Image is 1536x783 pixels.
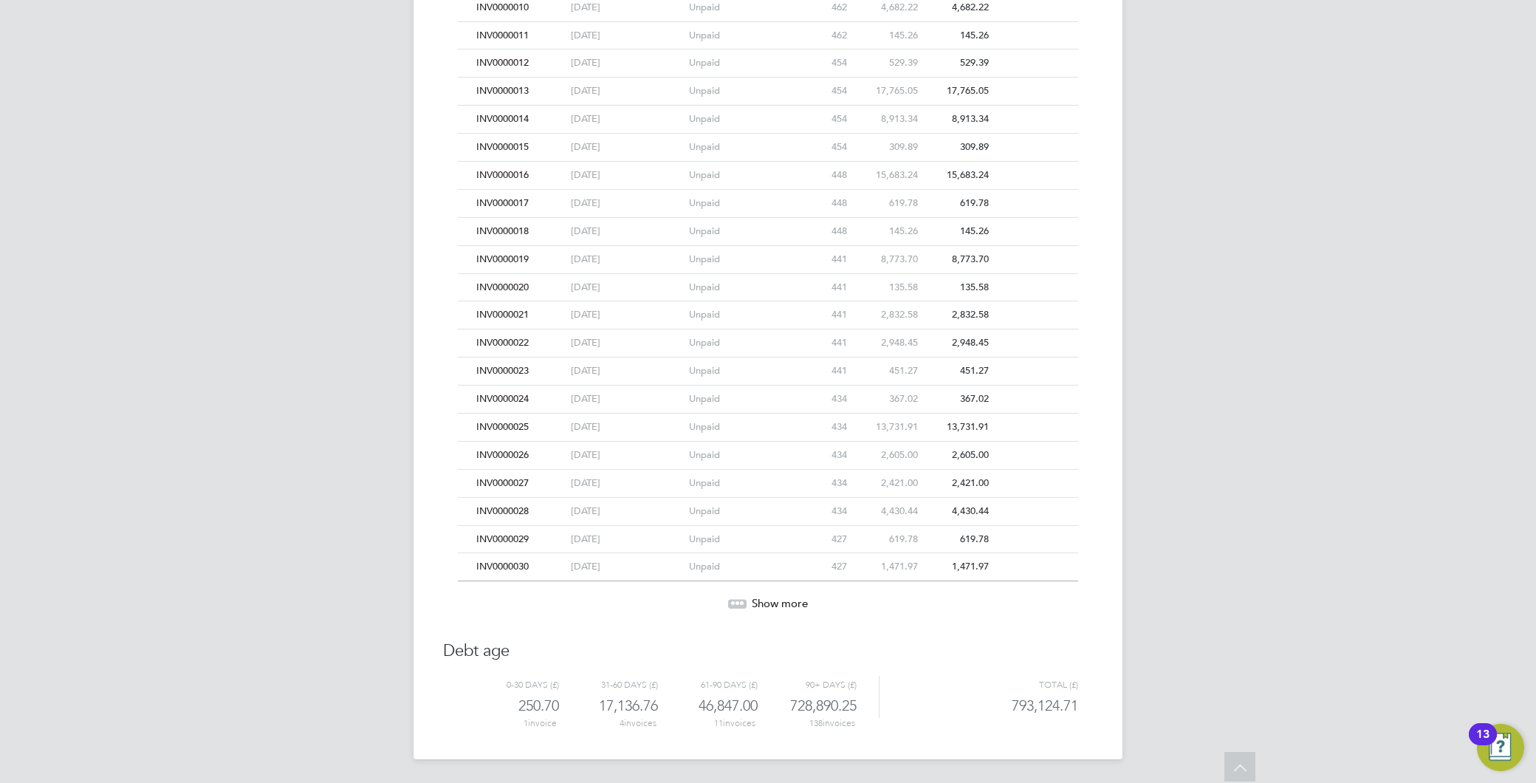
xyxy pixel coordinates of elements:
div: 367.02 [851,386,922,413]
div: 462 [803,22,851,49]
div: 434 [803,442,851,469]
div: [DATE] [567,498,685,525]
div: Unpaid [685,498,803,525]
div: 13,731.91 [851,414,922,441]
div: 427 [803,553,851,581]
div: 4,430.44 [851,498,922,525]
div: 619.78 [851,526,922,553]
span: 1 [524,718,528,728]
div: 441 [803,358,851,385]
div: 448 [803,190,851,217]
div: Unpaid [685,22,803,49]
span: INV0000021 [476,308,529,321]
div: 145.26 [922,218,992,245]
ng-pluralize: invoices [624,718,656,728]
div: 454 [803,106,851,133]
div: 31-60 days (£) [559,676,658,694]
div: [DATE] [567,386,685,413]
span: 4 [620,718,624,728]
span: INV0000014 [476,112,529,125]
span: 138 [809,718,823,728]
div: 451.27 [851,358,922,385]
div: Unpaid [685,246,803,273]
div: 619.78 [922,190,992,217]
div: [DATE] [567,134,685,161]
div: 529.39 [851,49,922,77]
div: 619.78 [922,526,992,553]
div: [DATE] [567,246,685,273]
div: 793,124.71 [879,694,1078,718]
div: [DATE] [567,414,685,441]
div: 441 [803,301,851,329]
div: 250.70 [460,694,559,718]
div: 434 [803,386,851,413]
div: Unpaid [685,134,803,161]
div: [DATE] [567,553,685,581]
div: [DATE] [567,274,685,301]
div: 13,731.91 [922,414,992,441]
div: 434 [803,414,851,441]
div: Unpaid [685,301,803,329]
div: [DATE] [567,22,685,49]
span: INV0000027 [476,476,529,489]
div: Unpaid [685,386,803,413]
div: 145.26 [922,22,992,49]
div: 13 [1476,734,1489,753]
div: Unpaid [685,274,803,301]
div: Unpaid [685,190,803,217]
div: 434 [803,470,851,497]
div: 8,913.34 [922,106,992,133]
div: Unpaid [685,78,803,105]
div: 145.26 [851,218,922,245]
div: 17,765.05 [922,78,992,105]
span: INV0000029 [476,533,529,545]
div: Unpaid [685,106,803,133]
div: 4,430.44 [922,498,992,525]
div: Unpaid [685,329,803,357]
span: INV0000022 [476,336,529,349]
span: INV0000017 [476,196,529,209]
div: 441 [803,274,851,301]
h3: Debt age [443,626,1093,662]
div: 17,765.05 [851,78,922,105]
div: 2,832.58 [922,301,992,329]
div: 135.58 [922,274,992,301]
ng-pluralize: invoices [723,718,755,728]
span: INV0000011 [476,29,529,41]
div: 1,471.97 [922,553,992,581]
div: 454 [803,49,851,77]
div: 8,773.70 [922,246,992,273]
div: 427 [803,526,851,553]
span: INV0000019 [476,253,529,265]
div: Unpaid [685,470,803,497]
div: 17,136.76 [559,694,658,718]
div: [DATE] [567,162,685,189]
div: 2,421.00 [922,470,992,497]
div: 309.89 [922,134,992,161]
span: INV0000013 [476,84,529,97]
div: 454 [803,78,851,105]
div: [DATE] [567,301,685,329]
div: [DATE] [567,49,685,77]
div: [DATE] [567,218,685,245]
div: 454 [803,134,851,161]
div: Unpaid [685,358,803,385]
div: 451.27 [922,358,992,385]
div: 15,683.24 [851,162,922,189]
span: INV0000015 [476,140,529,153]
div: [DATE] [567,78,685,105]
div: Unpaid [685,553,803,581]
div: Unpaid [685,526,803,553]
div: 441 [803,246,851,273]
span: INV0000012 [476,56,529,69]
div: [DATE] [567,526,685,553]
span: INV0000023 [476,364,529,377]
div: 1,471.97 [851,553,922,581]
div: 15,683.24 [922,162,992,189]
div: 441 [803,329,851,357]
span: INV0000020 [476,281,529,293]
div: Unpaid [685,162,803,189]
div: 2,421.00 [851,470,922,497]
span: 11 [714,718,723,728]
div: 0-30 days (£) [460,676,559,694]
